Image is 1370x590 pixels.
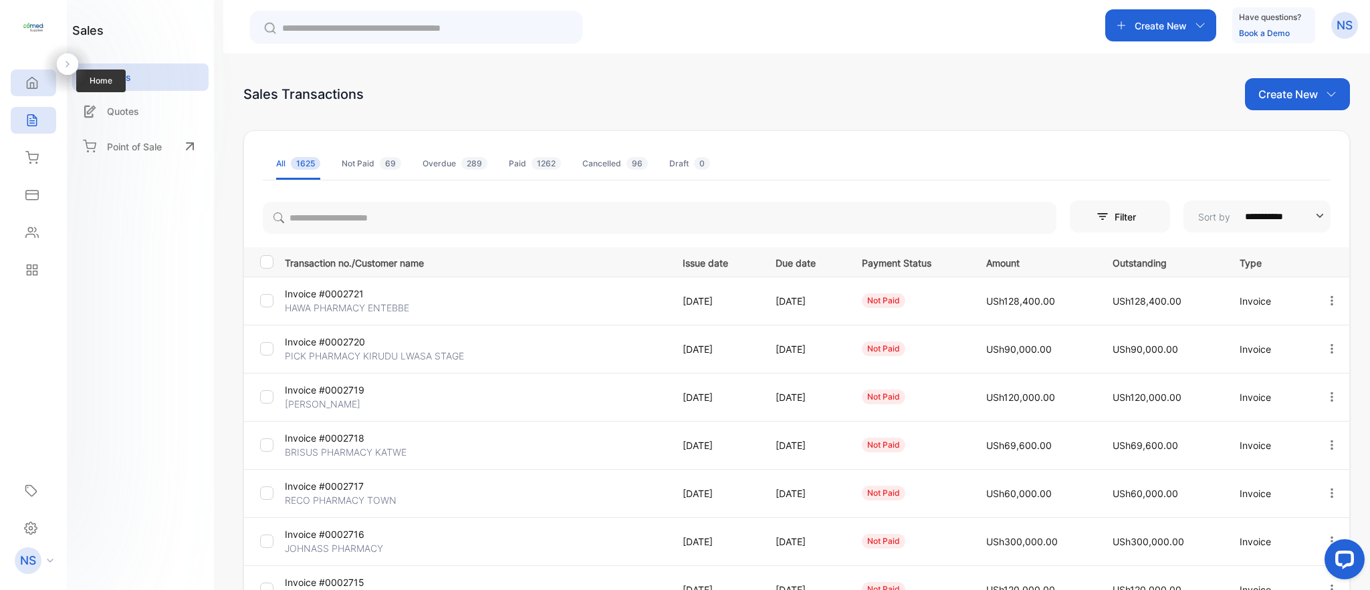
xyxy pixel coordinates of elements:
[532,157,561,170] span: 1262
[683,535,749,549] p: [DATE]
[1113,440,1178,451] span: USh69,600.00
[1240,535,1298,549] p: Invoice
[285,335,412,349] p: Invoice #0002720
[76,69,126,92] span: Home
[72,132,209,161] a: Point of Sale
[694,157,710,170] span: 0
[776,390,834,404] p: [DATE]
[276,158,320,170] div: All
[862,293,905,308] div: not paid
[776,486,834,500] p: [DATE]
[1239,28,1290,38] a: Book a Demo
[986,392,1055,403] span: USh120,000.00
[1258,86,1318,102] p: Create New
[243,84,364,104] div: Sales Transactions
[986,253,1085,270] p: Amount
[72,21,104,39] h1: sales
[285,431,412,445] p: Invoice #0002718
[1240,438,1298,452] p: Invoice
[285,287,412,301] p: Invoice #0002721
[1239,11,1301,24] p: Have questions?
[1113,295,1181,307] span: USh128,400.00
[285,493,412,507] p: RECO PHARMACY TOWN
[285,445,412,459] p: BRISUS PHARMACY KATWE
[1198,210,1230,224] p: Sort by
[862,390,905,404] div: not paid
[626,157,648,170] span: 96
[1113,343,1178,355] span: USh90,000.00
[986,440,1052,451] span: USh69,600.00
[683,294,749,308] p: [DATE]
[291,157,320,170] span: 1625
[582,158,648,170] div: Cancelled
[285,479,412,493] p: Invoice #0002717
[1113,392,1181,403] span: USh120,000.00
[23,17,43,37] img: logo
[862,438,905,452] div: not paid
[285,349,464,363] p: PICK PHARMACY KIRUDU LWASA STAGE
[285,253,666,270] p: Transaction no./Customer name
[669,158,710,170] div: Draft
[107,104,139,118] p: Quotes
[1240,390,1298,404] p: Invoice
[1113,536,1184,547] span: USh300,000.00
[1240,253,1298,270] p: Type
[509,158,561,170] div: Paid
[380,157,401,170] span: 69
[683,486,749,500] p: [DATE]
[342,158,401,170] div: Not Paid
[1240,294,1298,308] p: Invoice
[1331,9,1358,41] button: NS
[986,295,1055,307] span: USh128,400.00
[72,63,209,91] a: Sales
[683,390,749,404] p: [DATE]
[285,397,412,411] p: [PERSON_NAME]
[285,383,412,397] p: Invoice #0002719
[986,488,1052,499] span: USh60,000.00
[461,157,487,170] span: 289
[776,438,834,452] p: [DATE]
[1240,342,1298,356] p: Invoice
[1314,534,1370,590] iframe: LiveChat chat widget
[285,541,412,555] p: JOHNASS PHARMACY
[1337,17,1353,34] p: NS
[776,535,834,549] p: [DATE]
[776,294,834,308] p: [DATE]
[423,158,487,170] div: Overdue
[776,342,834,356] p: [DATE]
[1183,200,1331,233] button: Sort by
[986,343,1052,355] span: USh90,000.00
[776,253,834,270] p: Due date
[862,253,959,270] p: Payment Status
[683,342,749,356] p: [DATE]
[862,534,905,549] div: not paid
[285,301,412,315] p: HAWA PHARMACY ENTEBBE
[862,486,905,500] div: not paid
[1105,9,1216,41] button: Create New
[20,552,36,569] p: NS
[72,98,209,125] a: Quotes
[285,575,412,589] p: Invoice #0002715
[1113,488,1178,499] span: USh60,000.00
[1113,253,1212,270] p: Outstanding
[107,140,162,154] p: Point of Sale
[1135,19,1187,33] p: Create New
[1240,486,1298,500] p: Invoice
[862,341,905,356] div: not paid
[683,438,749,452] p: [DATE]
[1245,78,1350,110] button: Create New
[683,253,749,270] p: Issue date
[986,536,1058,547] span: USh300,000.00
[285,527,412,541] p: Invoice #0002716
